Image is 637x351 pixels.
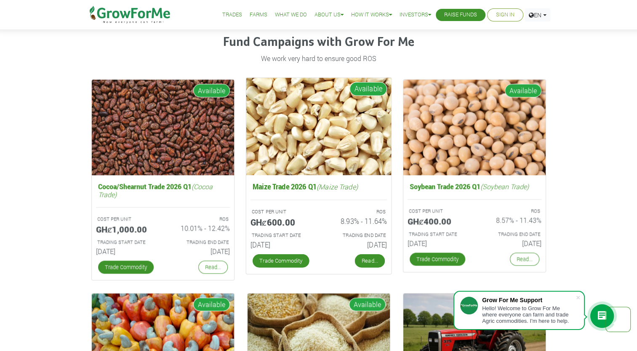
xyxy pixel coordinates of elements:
[349,298,386,311] span: Available
[408,180,541,192] h5: Soybean Trade 2026 Q1
[354,254,384,268] a: Read...
[444,11,477,19] a: Raise Funds
[96,247,157,255] h6: [DATE]
[222,11,242,19] a: Trades
[169,224,230,232] h6: 10.01% - 12.42%
[251,232,311,239] p: Estimated Trading Start Date
[97,239,155,246] p: Estimated Trading Start Date
[98,182,213,199] i: (Cocoa Trade)
[481,216,541,224] h6: 8.57% - 11.43%
[251,208,311,215] p: COST PER UNIT
[250,11,267,19] a: Farms
[97,215,155,223] p: COST PER UNIT
[408,239,468,247] h6: [DATE]
[96,180,230,200] h5: Cocoa/Shearnut Trade 2026 Q1
[349,82,387,96] span: Available
[326,232,386,239] p: Estimated Trading End Date
[482,305,576,324] div: Hello! Welcome to Grow For Me where everyone can farm and trade Agric commodities. I'm here to help.
[482,207,540,215] p: ROS
[325,217,387,225] h6: 8.93% - 11.64%
[409,207,467,215] p: COST PER UNIT
[480,182,529,191] i: (Soybean Trade)
[482,297,576,303] div: Grow For Me Support
[496,11,514,19] a: Sign In
[315,11,344,19] a: About Us
[409,231,467,238] p: Estimated Trading Start Date
[96,224,157,234] h5: GHȼ1,000.00
[193,298,230,311] span: Available
[198,261,228,274] a: Read...
[193,84,230,97] span: Available
[400,11,431,19] a: Investors
[252,254,309,268] a: Trade Commodity
[505,84,541,97] span: Available
[98,261,154,274] a: Trade Commodity
[525,8,550,21] a: EN
[171,215,229,223] p: ROS
[481,239,541,247] h6: [DATE]
[250,240,312,249] h6: [DATE]
[316,182,357,191] i: (Maize Trade)
[93,53,545,64] p: We work very hard to ensure good ROS
[250,217,312,227] h5: GHȼ600.00
[326,208,386,215] p: ROS
[408,216,468,226] h5: GHȼ400.00
[92,80,234,175] img: growforme image
[325,240,387,249] h6: [DATE]
[482,231,540,238] p: Estimated Trading End Date
[410,253,465,266] a: Trade Commodity
[91,35,546,50] h4: Fund Campaigns with Grow For Me
[351,11,392,19] a: How it Works
[510,253,539,266] a: Read...
[275,11,307,19] a: What We Do
[246,78,391,175] img: growforme image
[250,180,386,193] h5: Maize Trade 2026 Q1
[171,239,229,246] p: Estimated Trading End Date
[169,247,230,255] h6: [DATE]
[403,80,546,175] img: growforme image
